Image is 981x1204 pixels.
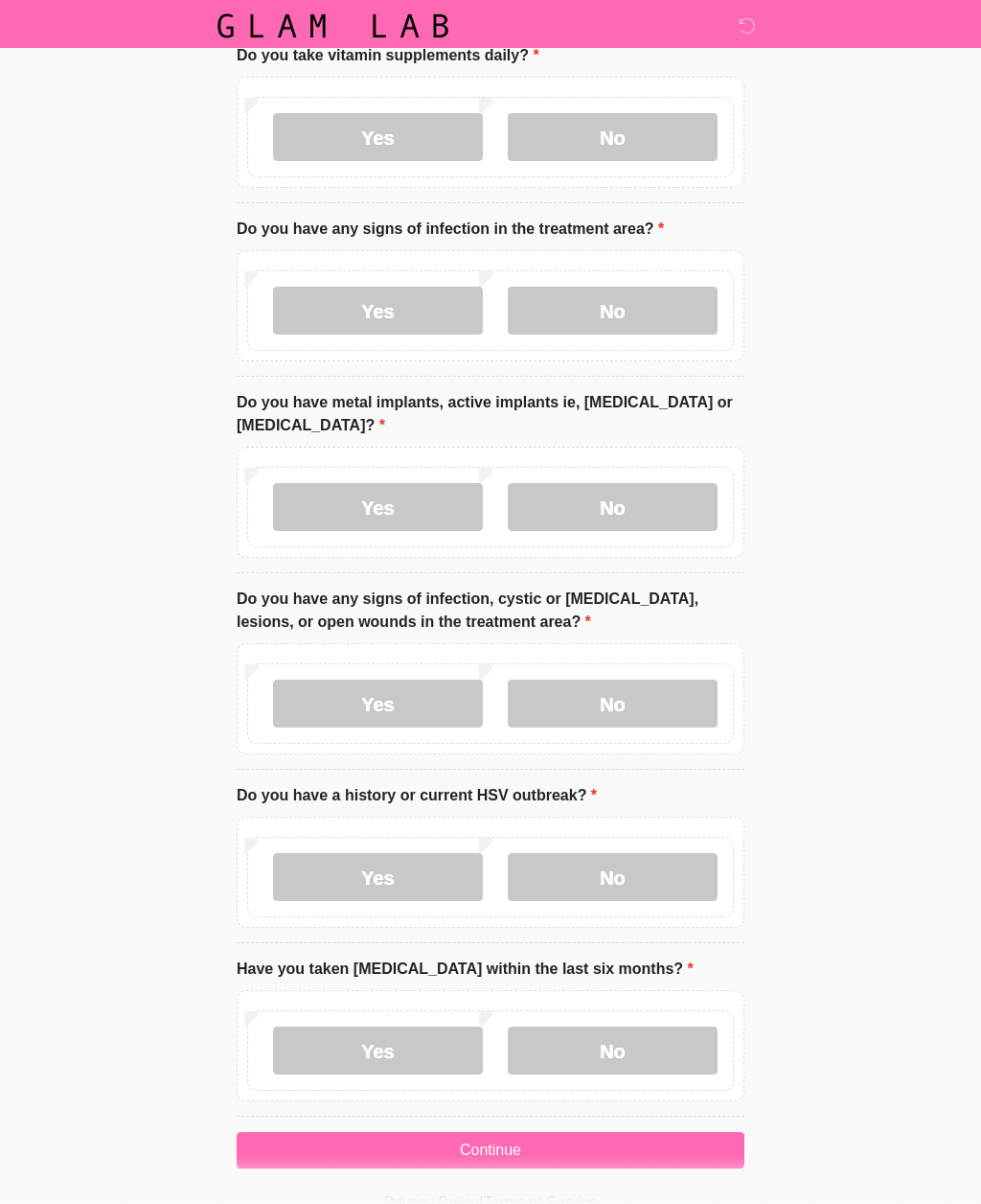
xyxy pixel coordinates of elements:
button: Continue [237,1133,744,1169]
label: No [508,484,718,532]
label: Do you have any signs of infection, cystic or [MEDICAL_DATA], lesions, or open wounds in the trea... [237,589,744,635]
img: Glam Lab Logo [217,14,448,38]
label: Do you have metal implants, active implants ie, [MEDICAL_DATA] or [MEDICAL_DATA]? [237,392,744,438]
label: Yes [273,1028,483,1076]
label: No [508,288,718,336]
label: No [508,1028,718,1076]
label: Yes [273,114,483,162]
label: No [508,114,718,162]
label: Yes [273,288,483,336]
label: Yes [273,854,483,902]
label: Do you have any signs of infection in the treatment area? [237,219,664,242]
label: Yes [273,484,483,532]
label: Yes [273,681,483,729]
label: Do you have a history or current HSV outbreak? [237,785,597,808]
label: Have you taken [MEDICAL_DATA] within the last six months? [237,959,694,982]
label: No [508,854,718,902]
label: No [508,681,718,729]
label: Do you take vitamin supplements daily? [237,45,539,68]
